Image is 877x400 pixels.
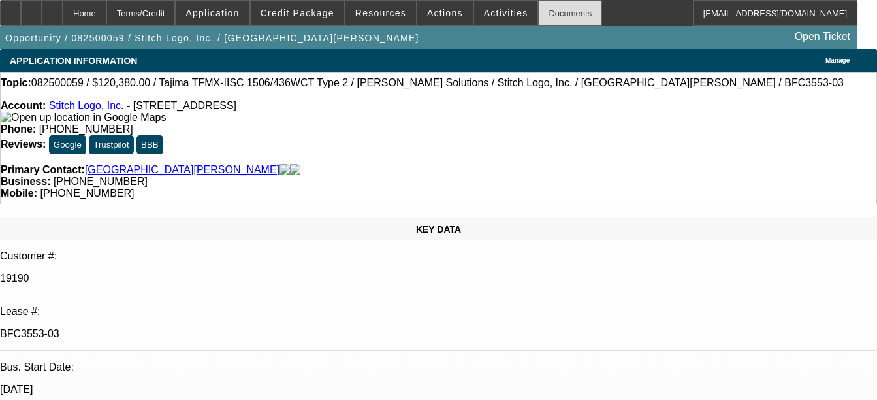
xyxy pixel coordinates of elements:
span: [PHONE_NUMBER] [54,176,148,187]
span: Credit Package [261,8,334,18]
strong: Business: [1,176,50,187]
strong: Primary Contact: [1,164,85,176]
img: Open up location in Google Maps [1,112,166,124]
span: [PHONE_NUMBER] [40,188,134,199]
img: linkedin-icon.png [290,164,300,176]
button: Credit Package [251,1,344,25]
button: BBB [136,135,163,154]
span: [PHONE_NUMBER] [39,124,133,135]
span: Resources [355,8,406,18]
strong: Phone: [1,124,36,135]
a: View Google Maps [1,112,166,123]
strong: Topic: [1,77,31,89]
span: APPLICATION INFORMATION [10,56,137,66]
a: Open Ticket [789,25,855,48]
span: Activities [484,8,528,18]
button: Actions [417,1,473,25]
span: - [STREET_ADDRESS] [127,100,236,111]
strong: Account: [1,100,46,111]
strong: Reviews: [1,139,46,150]
span: Manage [825,57,850,64]
span: Opportunity / 082500059 / Stitch Logo, Inc. / [GEOGRAPHIC_DATA][PERSON_NAME] [5,33,419,43]
button: Application [176,1,249,25]
span: Actions [427,8,463,18]
a: [GEOGRAPHIC_DATA][PERSON_NAME] [85,164,279,176]
a: Stitch Logo, Inc. [49,100,124,111]
img: facebook-icon.png [279,164,290,176]
button: Activities [474,1,538,25]
span: 082500059 / $120,380.00 / Tajima TFMX-IISC 1506/436WCT Type 2 / [PERSON_NAME] Solutions / Stitch ... [31,77,844,89]
button: Resources [345,1,416,25]
span: KEY DATA [416,224,461,235]
button: Trustpilot [89,135,133,154]
span: Application [185,8,239,18]
strong: Mobile: [1,188,37,199]
button: Google [49,135,86,154]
